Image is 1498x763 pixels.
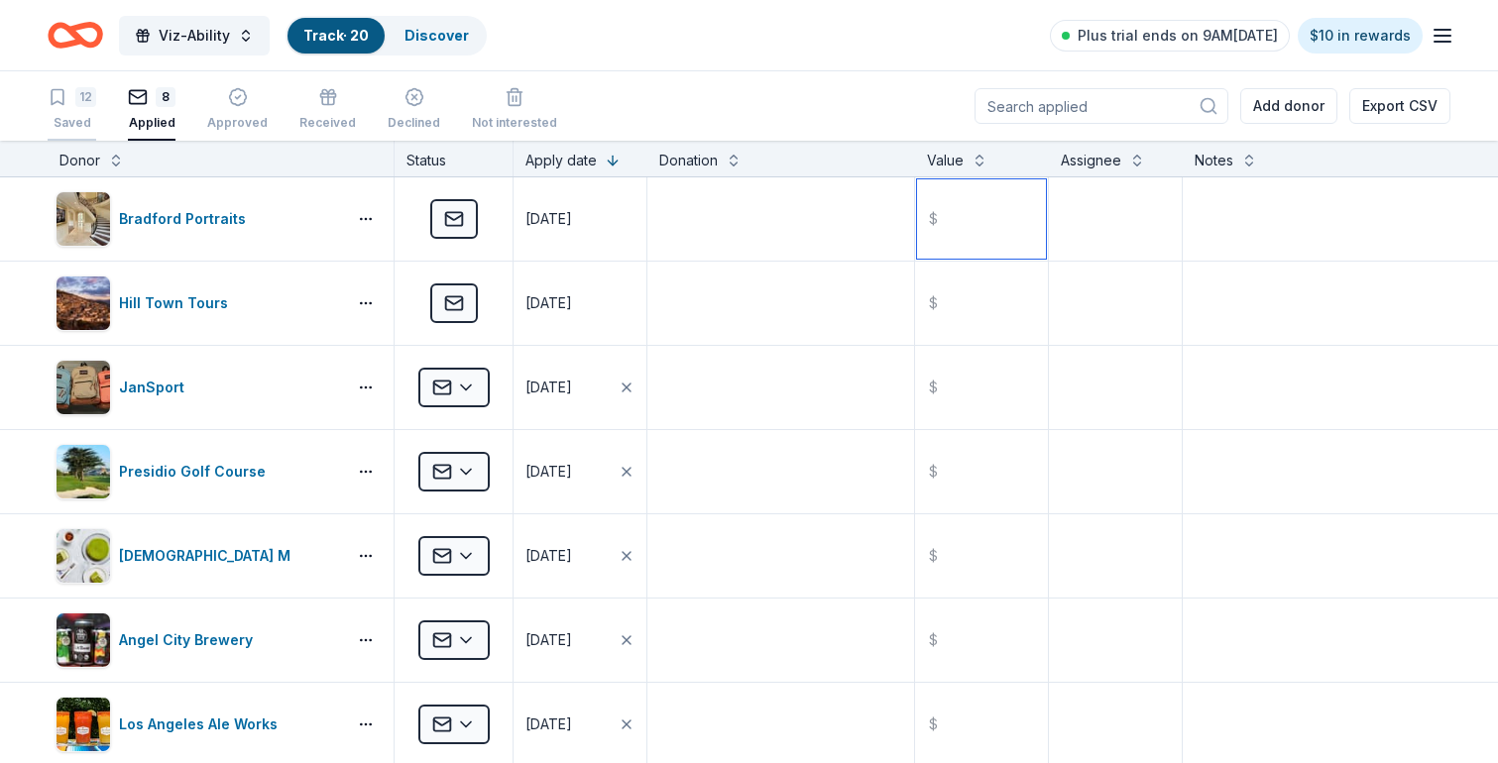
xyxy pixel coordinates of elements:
div: Approved [207,115,268,131]
button: 12Saved [48,79,96,141]
div: [DATE] [525,628,572,652]
div: Donor [59,149,100,172]
div: 12 [75,87,96,107]
a: Discover [404,27,469,44]
div: Status [395,141,514,176]
img: Image for Bradford Portraits [57,192,110,246]
button: Declined [388,79,440,141]
div: [DATE] [525,460,572,484]
button: Not interested [472,79,557,141]
div: [DEMOGRAPHIC_DATA] M [119,544,298,568]
button: Approved [207,79,268,141]
button: Received [299,79,356,141]
div: [DATE] [525,291,572,315]
div: 8 [156,87,175,107]
div: Notes [1195,149,1233,172]
button: [DATE] [514,430,646,513]
button: [DATE] [514,346,646,429]
div: Angel City Brewery [119,628,261,652]
div: Not interested [472,115,557,131]
div: JanSport [119,376,192,399]
span: Viz-Ability [159,24,230,48]
a: $10 in rewards [1298,18,1423,54]
button: [DATE] [514,599,646,682]
div: Value [927,149,964,172]
div: Assignee [1061,149,1121,172]
div: [DATE] [525,712,572,736]
button: Image for Presidio Golf CoursePresidio Golf Course [56,444,338,499]
div: Bradford Portraits [119,207,254,231]
button: Image for Angel City BreweryAngel City Brewery [56,612,338,668]
img: Image for Angel City Brewery [57,613,110,667]
button: Image for Bradford PortraitsBradford Portraits [56,191,338,247]
button: Image for Los Angeles Ale WorksLos Angeles Ale Works [56,697,338,752]
img: Image for Hill Town Tours [57,276,110,330]
button: 8Applied [128,79,175,141]
div: Hill Town Tours [119,291,236,315]
div: Apply date [525,149,597,172]
span: Plus trial ends on 9AM[DATE] [1078,24,1278,48]
a: Home [48,12,103,58]
input: Search applied [975,88,1228,124]
div: Saved [48,115,96,131]
img: Image for Presidio Golf Course [57,445,110,498]
div: [DATE] [525,544,572,568]
button: Image for Lady M[DEMOGRAPHIC_DATA] M [56,528,338,584]
div: Applied [128,115,175,131]
div: Presidio Golf Course [119,460,274,484]
button: Image for JanSportJanSport [56,360,338,415]
div: Received [299,115,356,131]
a: Plus trial ends on 9AM[DATE] [1050,20,1290,52]
div: Los Angeles Ale Works [119,712,286,736]
img: Image for Los Angeles Ale Works [57,698,110,751]
img: Image for Lady M [57,529,110,583]
button: Add donor [1240,88,1337,124]
button: [DATE] [514,262,646,345]
div: [DATE] [525,376,572,399]
div: [DATE] [525,207,572,231]
button: Track· 20Discover [286,16,487,55]
button: Export CSV [1349,88,1450,124]
button: Viz-Ability [119,16,270,55]
button: [DATE] [514,514,646,598]
img: Image for JanSport [57,361,110,414]
button: Image for Hill Town Tours Hill Town Tours [56,275,338,331]
div: Declined [388,115,440,131]
button: [DATE] [514,177,646,261]
div: Donation [659,149,718,172]
a: Track· 20 [303,27,369,44]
